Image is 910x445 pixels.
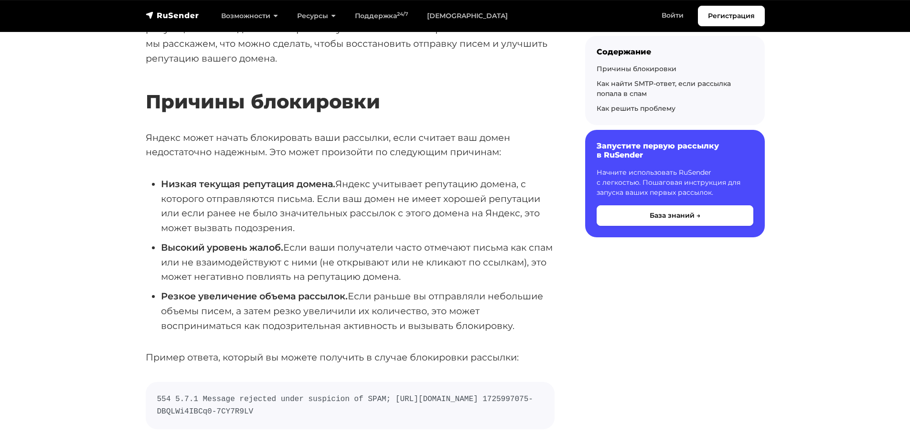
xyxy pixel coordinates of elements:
code: 554 5.7.1 Message rejected under suspicion of SPAM; [URL][DOMAIN_NAME] 1725997075-DBQLWi4IBCq0-7C... [157,393,543,418]
strong: Резкое увеличение объема рассылок. [161,290,348,302]
h2: Причины блокировки [146,62,555,113]
a: Поддержка24/7 [345,6,418,26]
a: Возможности [212,6,288,26]
li: Если раньше вы отправляли небольшие объемы писем, а затем резко увеличили их количество, это може... [161,289,555,333]
div: Содержание [597,47,753,56]
li: Яндекс учитывает репутацию домена, с которого отправляются письма. Если ваш домен не имеет хороше... [161,177,555,235]
h6: Запустите первую рассылку в RuSender [597,141,753,159]
p: Пример ответа, который вы можете получить в случае блокировки рассылки: [146,350,555,365]
img: RuSender [146,11,199,20]
li: Если ваши получатели часто отмечают письма как спам или не взаимодействуют с ними (не открывают и... [161,240,555,284]
a: Причины блокировки [597,64,676,73]
sup: 24/7 [397,11,408,17]
a: Войти [652,6,693,25]
a: Как решить проблему [597,104,675,113]
a: Запустите первую рассылку в RuSender Начните использовать RuSender с легкостью. Пошаговая инструк... [585,130,765,237]
button: База знаний → [597,205,753,226]
a: Как найти SMTP-ответ, если рассылка попала в спам [597,79,731,98]
p: Начните использовать RuSender с легкостью. Пошаговая инструкция для запуска ваших первых рассылок. [597,168,753,198]
strong: Низкая текущая репутация домена. [161,178,335,190]
a: Ресурсы [288,6,345,26]
a: [DEMOGRAPHIC_DATA] [418,6,517,26]
strong: Высокий уровень жалоб. [161,242,283,253]
a: Регистрация [698,6,765,26]
p: Яндекс может начать блокировать ваши рассылки, если считает ваш домен недостаточно надежным. Это ... [146,130,555,159]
